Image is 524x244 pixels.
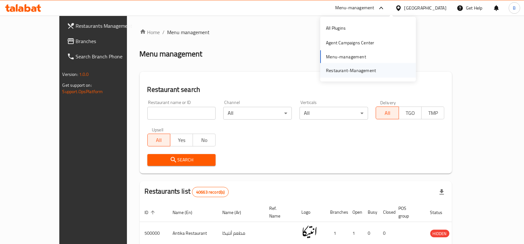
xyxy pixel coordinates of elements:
label: Delivery [380,100,396,105]
div: Menu-management [335,4,374,12]
nav: breadcrumb [140,28,452,36]
a: Branches [62,33,147,49]
h2: Menu management [140,49,203,59]
th: Busy [363,203,378,222]
span: Name (Ar) [223,209,250,216]
span: All [379,108,396,118]
span: Yes [173,136,190,145]
span: Restaurants Management [76,22,142,30]
span: Menu management [167,28,210,36]
span: All [150,136,168,145]
div: Restaurant-Management [326,67,376,74]
span: HIDDEN [430,230,449,237]
li: / [163,28,165,36]
span: ID [145,209,157,216]
th: Closed [378,203,394,222]
div: Total records count [192,187,229,197]
a: Home [140,28,160,36]
button: No [193,134,216,146]
th: Logo [297,203,325,222]
span: 40663 record(s) [192,189,228,195]
button: TMP [421,107,444,119]
h2: Restaurant search [147,85,445,94]
a: Support.OpsPlatform [63,87,103,96]
div: All Plugins [326,25,346,32]
div: Agent Campaigns Center [326,39,374,46]
th: Open [348,203,363,222]
button: TGO [399,107,422,119]
span: Ref. Name [269,204,289,220]
button: All [147,134,170,146]
th: Branches [325,203,348,222]
button: All [376,107,399,119]
span: B [513,4,516,11]
input: Search for restaurant name or ID.. [147,107,216,120]
a: Search Branch Phone [62,49,147,64]
span: TMP [424,108,442,118]
span: Search [152,156,211,164]
button: Search [147,154,216,166]
span: Branches [76,37,142,45]
span: 1.0.0 [79,70,89,78]
span: Search Branch Phone [76,53,142,60]
label: Upsell [152,127,164,132]
div: Export file [434,184,449,200]
span: No [196,136,213,145]
span: Status [430,209,451,216]
div: [GEOGRAPHIC_DATA] [404,4,447,11]
div: All [299,107,368,120]
span: Version: [63,70,78,78]
img: Antika Restaurant [302,224,318,240]
div: All [223,107,292,120]
span: Get support on: [63,81,92,89]
span: TGO [402,108,419,118]
button: Yes [170,134,193,146]
h2: Restaurants list [145,187,229,197]
span: Name (En) [173,209,201,216]
a: Restaurants Management [62,18,147,33]
span: POS group [399,204,417,220]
